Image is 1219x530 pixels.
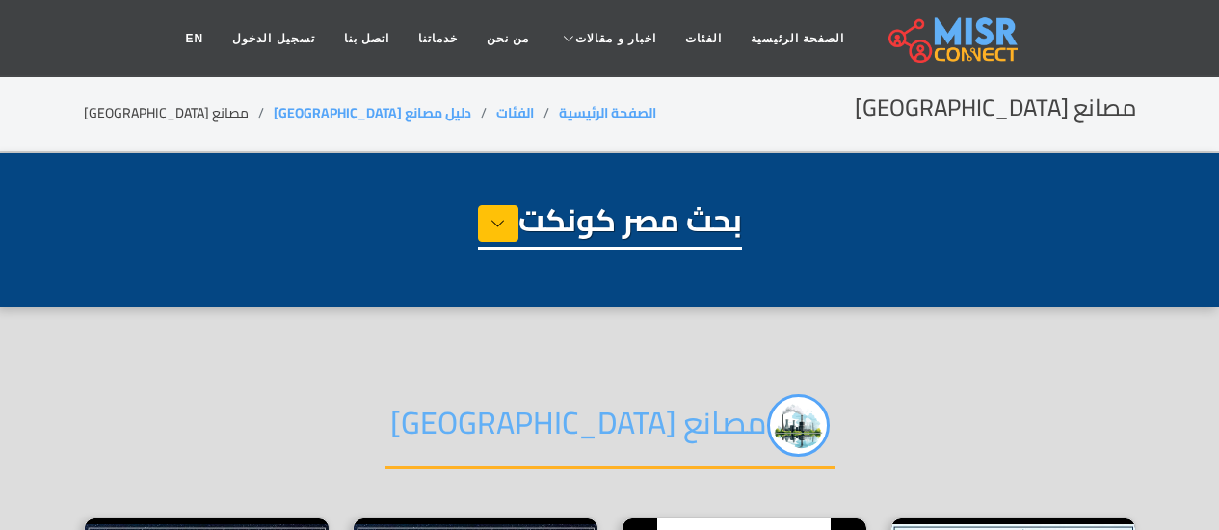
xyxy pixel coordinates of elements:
a: خدماتنا [404,20,472,57]
a: الصفحة الرئيسية [559,100,656,125]
a: من نحن [472,20,543,57]
a: EN [172,20,219,57]
h1: بحث مصر كونكت [478,201,742,250]
h2: مصانع [GEOGRAPHIC_DATA] [855,94,1136,122]
a: تسجيل الدخول [218,20,329,57]
img: EmoC8BExvHL9rYvGYssx.png [767,394,830,457]
a: اخبار و مقالات [543,20,671,57]
a: الفئات [671,20,736,57]
span: اخبار و مقالات [575,30,656,47]
h2: مصانع [GEOGRAPHIC_DATA] [385,394,835,469]
img: main.misr_connect [888,14,1018,63]
a: دليل مصانع [GEOGRAPHIC_DATA] [274,100,471,125]
a: الفئات [496,100,534,125]
li: مصانع [GEOGRAPHIC_DATA] [84,103,274,123]
a: الصفحة الرئيسية [736,20,859,57]
a: اتصل بنا [330,20,404,57]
